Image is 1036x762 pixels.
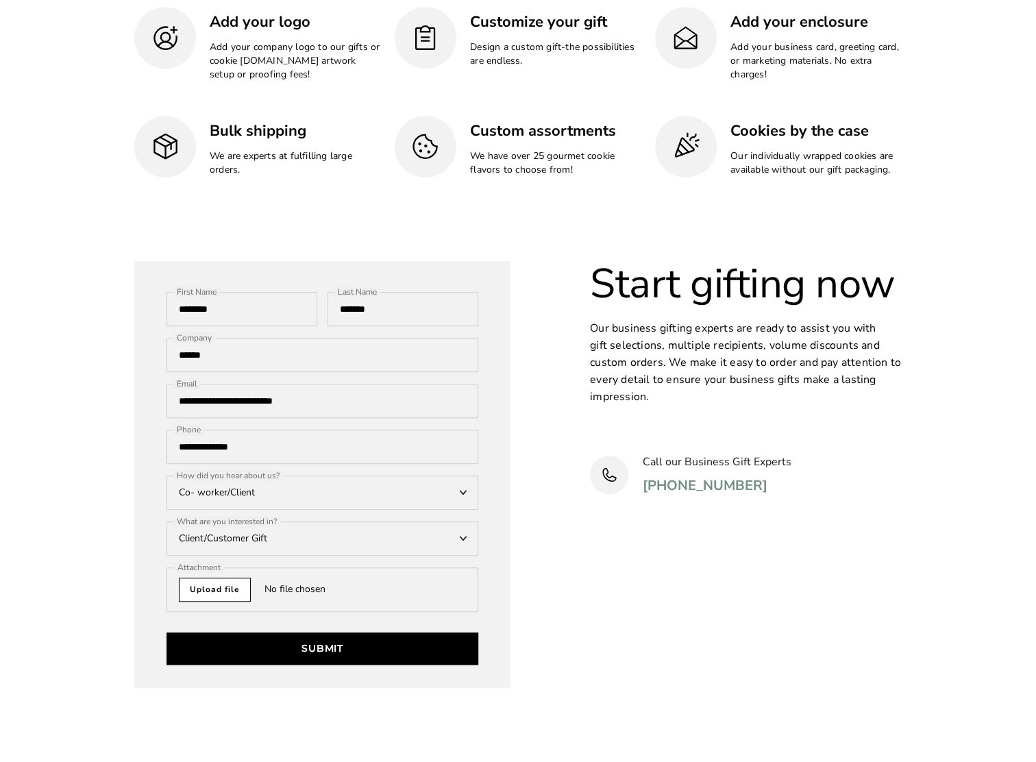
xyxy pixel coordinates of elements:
h3: Customize your gift [470,12,641,33]
p: Add your business card, greeting card, or marketing materials. No extra charges! [730,40,902,81]
img: Customize your gift [410,23,440,53]
h3: Cookies by the case [730,121,902,142]
p: Our individually wrapped cookies are available without our gift packaging. [730,149,902,177]
h2: Start gifting now [590,261,902,306]
p: Design a custom gift-the possibilities are endless. [470,40,641,68]
img: Bulk shipping [151,132,180,161]
button: Submit [166,632,478,665]
img: Phone [600,466,618,484]
a: [PHONE_NUMBER] [643,475,767,496]
p: Call our Business Gift Experts [643,454,791,471]
h3: Custom assortments [470,121,641,142]
div: Client/Customer Gift [166,521,478,556]
span: Upload file [179,578,251,602]
h3: Add your logo [210,12,381,33]
h3: Add your enclosure [730,12,902,33]
p: Our business gifting experts are ready to assist you with gift selections, multiple recipients, v... [590,320,902,406]
img: Cookies by the case [671,132,700,161]
p: Add your company logo to our gifts or cookie [DOMAIN_NAME] artwork setup or proofing fees! [210,40,381,81]
img: Add your enclosure [671,23,700,53]
p: We have over 25 gourmet cookie flavors to choose from! [470,149,641,177]
p: We are experts at fulfilling large orders. [210,149,381,177]
img: Add your logo [151,23,180,53]
h3: Bulk shipping [210,121,381,142]
div: Co- worker/Client [166,476,478,510]
img: Custom assortments [410,132,440,161]
span: No file chosen [264,582,339,596]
